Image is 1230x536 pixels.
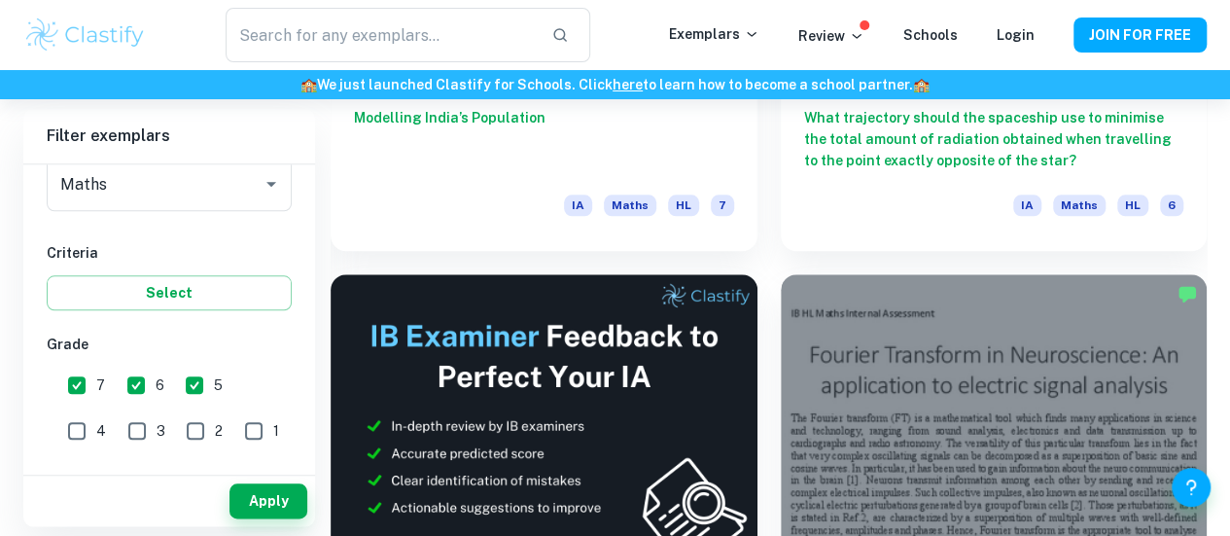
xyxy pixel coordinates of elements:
[215,420,223,442] span: 2
[604,195,656,216] span: Maths
[1117,195,1148,216] span: HL
[1177,284,1197,304] img: Marked
[47,334,292,355] h6: Grade
[156,375,164,396] span: 6
[300,77,317,92] span: 🏫
[157,420,165,442] span: 3
[1073,18,1207,53] button: JOIN FOR FREE
[214,375,223,396] span: 5
[273,420,279,442] span: 1
[669,23,759,45] p: Exemplars
[47,275,292,310] button: Select
[229,483,307,518] button: Apply
[668,195,699,216] span: HL
[564,195,592,216] span: IA
[798,25,864,47] p: Review
[258,170,285,197] button: Open
[913,77,930,92] span: 🏫
[23,109,315,163] h6: Filter exemplars
[23,16,147,54] img: Clastify logo
[96,420,106,442] span: 4
[226,8,537,62] input: Search for any exemplars...
[4,74,1226,95] h6: We just launched Clastify for Schools. Click to learn how to become a school partner.
[711,195,734,216] span: 7
[613,77,643,92] a: here
[1053,195,1106,216] span: Maths
[47,242,292,264] h6: Criteria
[903,27,958,43] a: Schools
[1160,195,1183,216] span: 6
[354,107,734,171] h6: Modelling India’s Population
[1013,195,1041,216] span: IA
[997,27,1035,43] a: Login
[96,375,105,396] span: 7
[1172,468,1211,507] button: Help and Feedback
[804,107,1184,171] h6: What trajectory should the spaceship use to minimise the total amount of radiation obtained when ...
